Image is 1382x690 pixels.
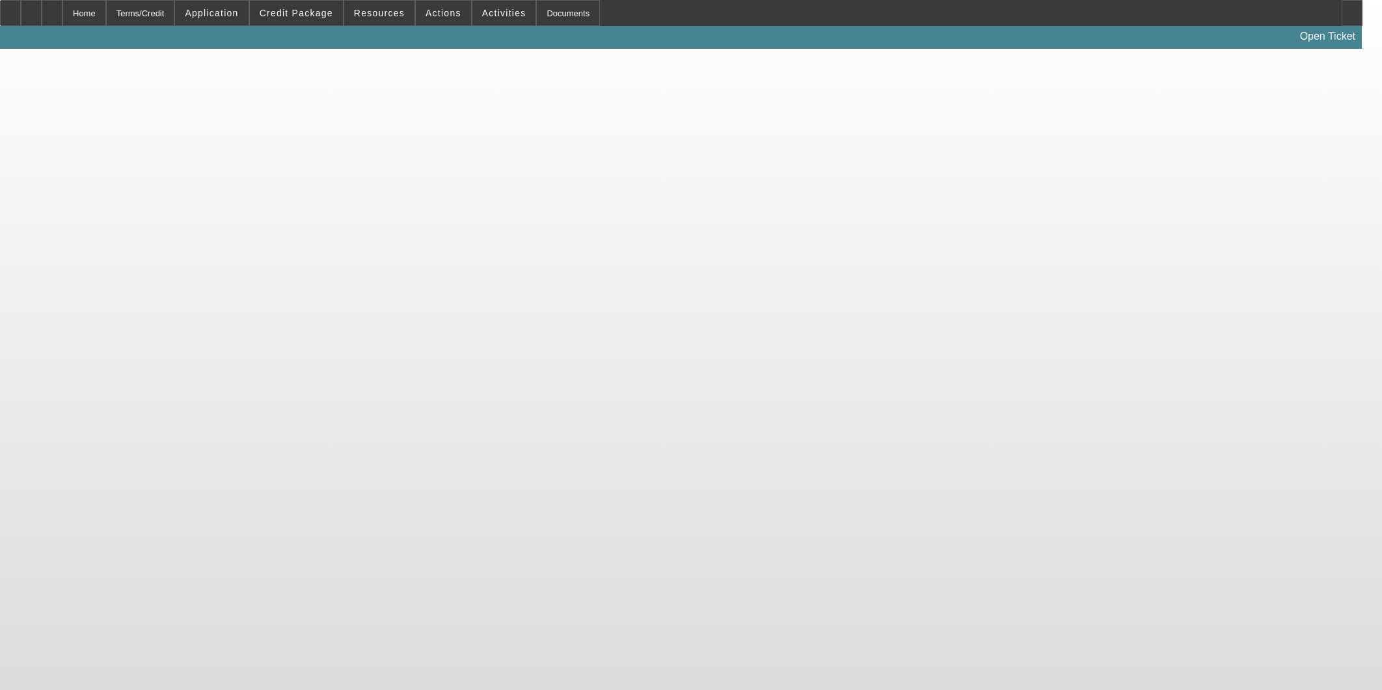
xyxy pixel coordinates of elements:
button: Activities [472,1,536,25]
span: Credit Package [260,8,333,18]
span: Resources [354,8,405,18]
button: Resources [344,1,414,25]
span: Application [185,8,238,18]
span: Activities [482,8,526,18]
button: Actions [416,1,471,25]
span: Actions [426,8,461,18]
a: Open Ticket [1295,25,1361,48]
button: Credit Package [250,1,343,25]
button: Application [175,1,248,25]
